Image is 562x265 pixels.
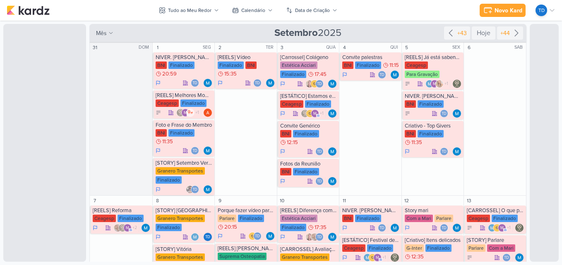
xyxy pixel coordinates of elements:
[253,79,264,87] div: Colaboradores: Thais de carvalho
[514,44,525,51] div: SAB
[391,224,399,232] div: Responsável: MARIANA MIRANDA
[168,62,195,69] div: Finalizado
[204,233,212,241] div: Responsável: Thais de carvalho
[499,29,512,38] div: +44
[195,109,199,116] span: +1
[440,109,450,118] div: Colaboradores: Thais de carvalho
[442,226,447,230] p: Td
[315,233,324,241] div: Thais de carvalho
[278,196,286,205] div: 10
[156,207,213,214] div: [STORY] São Luís
[389,62,399,68] span: 11:15
[162,139,173,144] span: 11:35
[156,253,205,261] div: Granero Transportes
[204,109,212,117] div: Responsável: Amanda ARAUJO
[391,253,399,262] img: Leviê Agência de Marketing Digital
[191,147,201,155] div: Colaboradores: Thais de carvalho
[156,215,205,222] div: Granero Transportes
[218,54,275,61] div: [REELS] Vídeo
[500,226,504,230] p: m
[204,147,212,155] div: Responsável: MARIANA MIRANDA
[342,225,347,231] div: Em Andamento
[440,109,448,118] div: Thais de carvalho
[266,232,274,240] img: MARIANA MIRANDA
[405,207,462,214] div: Story mari
[216,196,224,205] div: 9
[342,254,347,261] div: Em Andamento
[191,233,201,241] div: Colaboradores: MARIANA MIRANDA
[113,224,139,232] div: Colaboradores: Sarah Violante, Leviê Agência de Marketing Digital, mlegnaioli@gmail.com, Yasmin Y...
[156,246,213,253] div: [STORY] Vitória
[186,109,195,117] img: ow se liga
[405,225,410,231] div: Em Andamento
[405,100,416,108] div: BNI
[204,109,212,117] img: Amanda ARAUJO
[390,44,401,51] div: QUI
[218,62,244,69] div: Finalizado
[467,225,473,231] div: A Fazer
[293,130,319,137] div: Finalizado
[391,71,399,79] div: Responsável: MARIANA MIRANDA
[502,253,511,262] div: Thais de carvalho
[280,62,317,69] div: Estética Acciari
[224,71,237,77] span: 15:35
[280,80,285,87] div: Em Andamento
[442,112,447,116] p: Td
[405,244,424,252] div: G-Inter
[342,62,353,69] div: BNI
[156,54,213,61] div: NIVER. Vanessa
[280,54,338,61] div: [Carrossel] Colágeno
[192,149,197,153] p: Td
[418,130,444,137] div: Finalizado
[280,161,338,167] div: Fotos da Reunião
[378,71,386,79] div: Thais de carvalho
[280,178,285,185] div: Em Andamento
[156,92,213,99] div: [REELS] Melhores Momentos (matérias da TV)
[142,224,150,232] img: MARIANA MIRANDA
[367,244,393,252] div: Finalizado
[203,44,214,51] div: SEG
[405,111,411,116] div: A Fazer
[506,225,511,231] span: +1
[492,215,518,222] div: Finalizado
[405,130,416,137] div: BNI
[440,224,448,232] div: Thais de carvalho
[340,43,348,52] div: 4
[453,109,461,118] div: Responsável: MARIANA MIRANDA
[156,80,161,86] div: Em Andamento
[280,168,291,175] div: BNI
[280,100,303,108] div: Ceagesp
[248,232,257,240] img: IDBOX - Agência de Design
[480,4,526,17] button: Novo Kard
[310,233,319,241] img: Sarah Violante
[280,224,306,231] div: Finalizado
[411,140,422,145] span: 11:35
[515,224,524,232] img: Leviê Agência de Marketing Digital
[204,79,212,87] img: MARIANA MIRANDA
[405,148,410,155] div: Em Andamento
[280,110,285,117] div: Em Andamento
[191,185,199,194] div: Thais de carvalho
[156,234,161,240] div: Em Andamento
[418,100,444,108] div: Finalizado
[328,147,336,156] div: Responsável: MARIANA MIRANDA
[382,254,386,261] span: +1
[253,232,262,240] div: Thais de carvalho
[126,226,129,230] p: m
[113,224,122,232] img: Sarah Violante
[142,224,150,232] div: Responsável: MARIANA MIRANDA
[162,71,177,77] span: 20:59
[91,43,99,52] div: 31
[315,147,326,156] div: Colaboradores: Thais de carvalho
[204,233,212,241] div: Thais de carvalho
[192,188,197,192] p: Td
[430,80,439,88] div: mlegnaioli@gmail.com
[280,93,338,99] div: [ESTÁTICO] Estamos em reforma
[186,185,201,194] div: Colaboradores: Everton Granero, Thais de carvalho
[255,81,260,85] p: Td
[266,79,274,87] div: Responsável: MARIANA MIRANDA
[453,224,461,232] img: MARIANA MIRANDA
[123,224,132,232] div: mlegnaioli@gmail.com
[391,71,399,79] img: MARIANA MIRANDA
[487,244,515,252] div: Com a Mari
